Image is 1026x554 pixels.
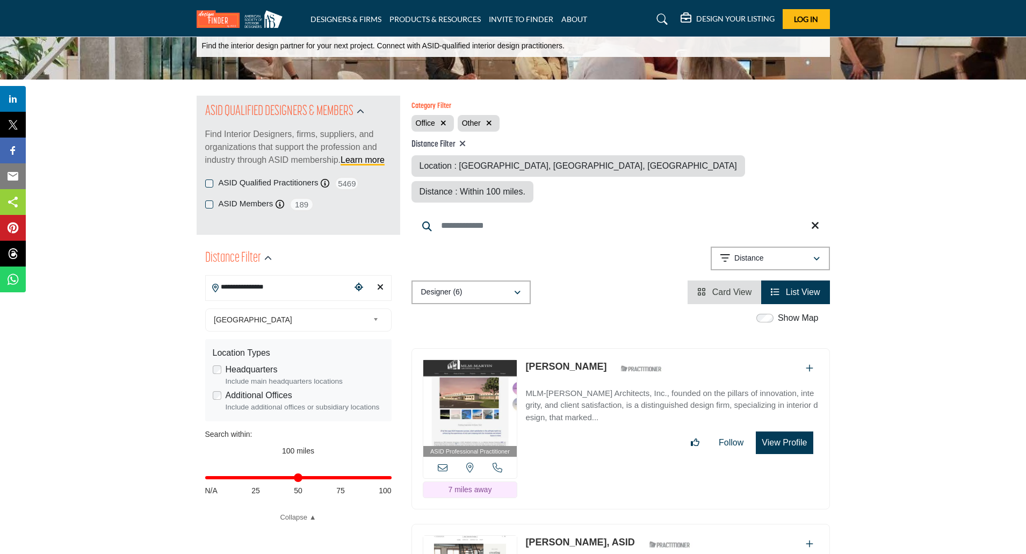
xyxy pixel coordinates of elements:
[219,177,319,189] label: ASID Qualified Practitioners
[205,249,261,268] h2: Distance Filter
[423,360,517,457] a: ASID Professional Practitioner
[411,139,830,150] h4: Distance Filter
[794,15,818,24] span: Log In
[786,287,820,297] span: List View
[712,432,750,454] button: Follow
[489,15,553,24] a: INVITE TO FINDER
[335,177,359,190] span: 5469
[336,485,345,497] span: 75
[696,14,775,24] h5: DESIGN YOUR LISTING
[411,102,500,111] h6: Category Filter
[688,280,761,304] li: Card View
[310,15,381,24] a: DESIGNERS & FIRMS
[645,538,693,551] img: ASID Qualified Practitioners Badge Icon
[226,402,384,413] div: Include additional offices or subsidiary locations
[756,431,813,454] button: View Profile
[525,381,818,424] a: MLM-[PERSON_NAME] Architects, Inc., founded on the pillars of innovation, integrity, and client s...
[411,213,830,239] input: Search Keyword
[379,485,391,497] span: 100
[420,187,525,196] span: Distance : Within 100 miles.
[282,447,314,455] span: 100 miles
[197,10,288,28] img: Site Logo
[783,9,830,29] button: Log In
[525,535,634,550] p: Stephanie Duncan, ASID
[389,15,481,24] a: PRODUCTS & RESOURCES
[525,387,818,424] p: MLM-[PERSON_NAME] Architects, Inc., founded on the pillars of innovation, integrity, and client s...
[525,361,606,372] a: [PERSON_NAME]
[806,364,813,373] a: Add To List
[761,280,829,304] li: List View
[372,276,388,299] div: Clear search location
[421,287,463,298] p: Designer (6)
[525,359,606,374] p: Miguel Martin
[423,360,517,446] img: Miguel Martin
[778,312,819,325] label: Show Map
[617,362,665,376] img: ASID Qualified Practitioners Badge Icon
[290,198,314,211] span: 189
[205,179,213,188] input: ASID Qualified Practitioners checkbox
[251,485,260,497] span: 25
[734,253,763,264] p: Distance
[646,11,675,28] a: Search
[205,200,213,208] input: ASID Members checkbox
[214,313,369,326] span: [GEOGRAPHIC_DATA]
[411,280,531,304] button: Designer (6)
[205,429,392,440] div: Search within:
[219,198,273,210] label: ASID Members
[525,537,634,548] a: [PERSON_NAME], ASID
[205,102,353,121] h2: ASID QUALIFIED DESIGNERS & MEMBERS
[294,485,302,497] span: 50
[205,485,218,497] span: N/A
[206,277,351,298] input: Search Location
[226,376,384,387] div: Include main headquarters locations
[711,247,830,270] button: Distance
[806,539,813,549] a: Add To List
[213,347,384,359] div: Location Types
[561,15,587,24] a: ABOUT
[771,287,820,297] a: View List
[684,432,706,454] button: Like listing
[341,155,385,164] a: Learn more
[697,287,752,297] a: View Card
[462,119,481,127] span: Other
[681,13,775,26] div: DESIGN YOUR LISTING
[226,389,292,402] label: Additional Offices
[205,128,392,167] p: Find Interior Designers, firms, suppliers, and organizations that support the profession and indu...
[420,161,737,170] span: Location : [GEOGRAPHIC_DATA], [GEOGRAPHIC_DATA], [GEOGRAPHIC_DATA]
[448,485,492,494] span: 7 miles away
[351,276,367,299] div: Choose your current location
[430,447,510,456] span: ASID Professional Practitioner
[205,512,392,523] a: Collapse ▲
[712,287,752,297] span: Card View
[202,41,565,52] p: Find the interior design partner for your next project. Connect with ASID-qualified interior desi...
[226,363,278,376] label: Headquarters
[416,119,435,127] span: Office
